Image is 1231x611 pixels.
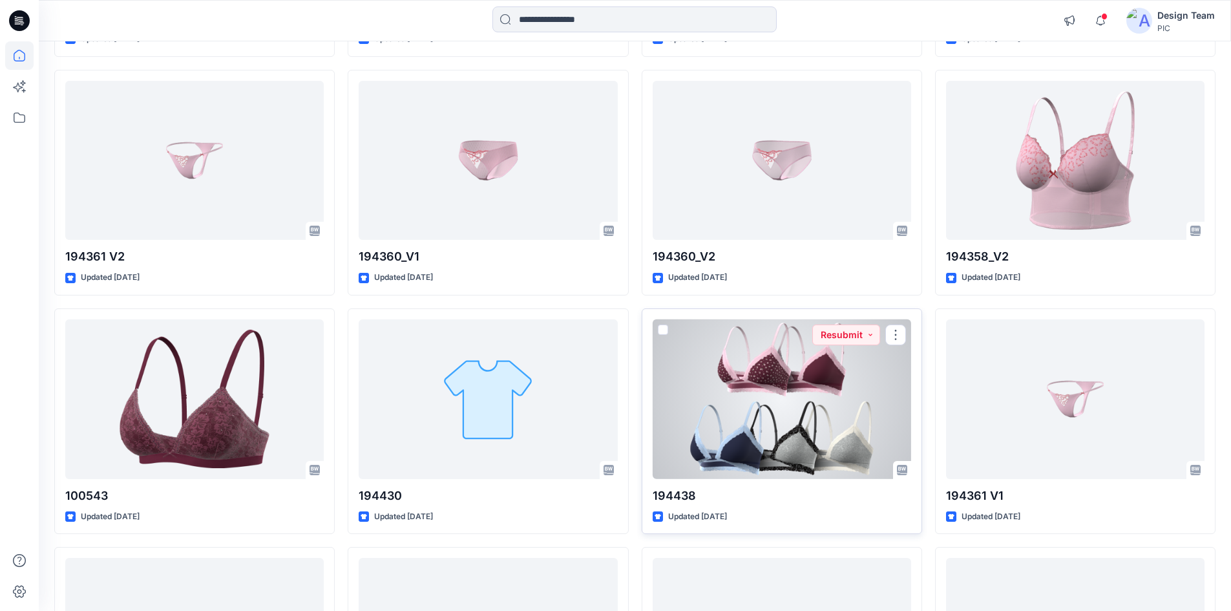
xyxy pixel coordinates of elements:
a: 194358_V2 [946,81,1205,241]
p: 194361 V2 [65,248,324,266]
div: Design Team [1157,8,1215,23]
img: avatar [1126,8,1152,34]
p: Updated [DATE] [374,510,433,524]
a: 194360_V2 [653,81,911,241]
p: Updated [DATE] [81,271,140,284]
p: Updated [DATE] [668,510,727,524]
p: Updated [DATE] [962,271,1020,284]
p: 194358_V2 [946,248,1205,266]
p: 194361 V1 [946,487,1205,505]
a: 194361 V1 [946,319,1205,479]
a: 100543 [65,319,324,479]
p: 194360_V1 [359,248,617,266]
div: PIC [1157,23,1215,33]
a: 194438 [653,319,911,479]
p: Updated [DATE] [374,271,433,284]
p: 194430 [359,487,617,505]
a: 194361 V2 [65,81,324,241]
p: 194360_V2 [653,248,911,266]
p: Updated [DATE] [962,510,1020,524]
p: 100543 [65,487,324,505]
p: 194438 [653,487,911,505]
p: Updated [DATE] [668,271,727,284]
p: Updated [DATE] [81,510,140,524]
a: 194430 [359,319,617,479]
a: 194360_V1 [359,81,617,241]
